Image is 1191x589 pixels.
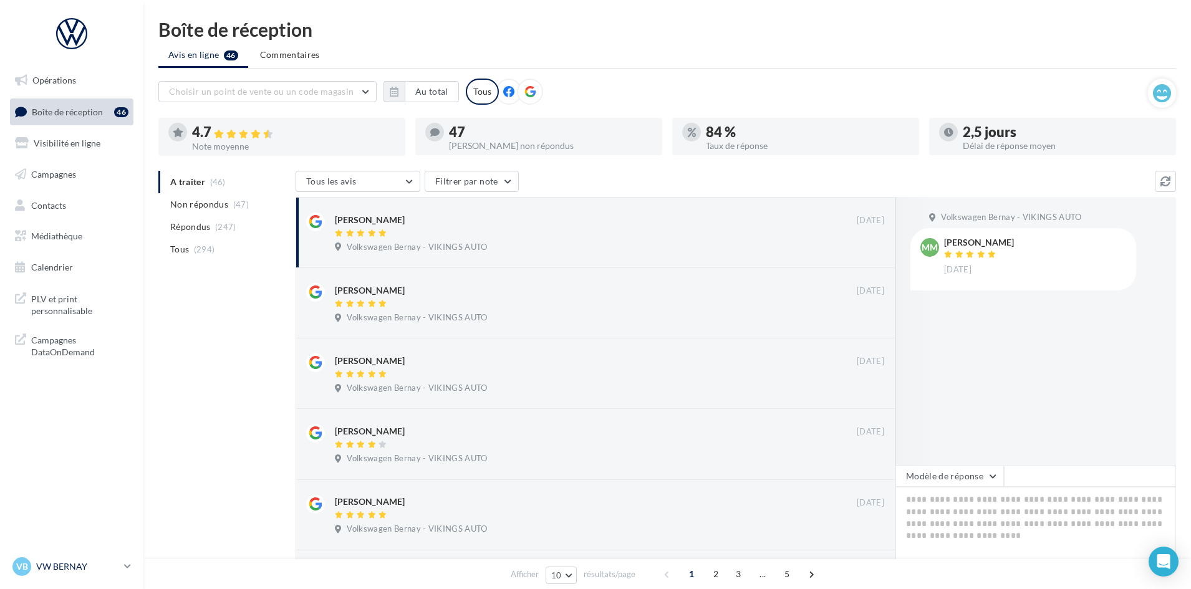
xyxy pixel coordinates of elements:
span: Afficher [511,568,539,580]
span: Opérations [32,75,76,85]
p: VW BERNAY [36,560,119,573]
span: Volkswagen Bernay - VIKINGS AUTO [347,242,487,253]
div: Délai de réponse moyen [963,141,1166,150]
span: Visibilité en ligne [34,138,100,148]
span: Calendrier [31,262,73,272]
span: (247) [215,222,236,232]
span: [DATE] [857,497,884,509]
button: Au total [383,81,459,102]
div: 47 [449,125,652,139]
span: 2 [706,564,726,584]
span: 1 [682,564,702,584]
span: Volkswagen Bernay - VIKINGS AUTO [347,524,487,535]
span: [DATE] [857,356,884,367]
div: Taux de réponse [706,141,909,150]
a: Opérations [7,67,136,93]
a: PLV et print personnalisable [7,285,136,322]
span: Volkswagen Bernay - VIKINGS AUTO [347,312,487,323]
button: Modèle de réponse [895,466,1004,487]
div: [PERSON_NAME] [335,496,405,508]
div: Note moyenne [192,142,395,151]
span: Volkswagen Bernay - VIKINGS AUTO [347,453,487,464]
span: Commentaires [260,49,320,61]
span: [DATE] [857,426,884,438]
div: 4.7 [192,125,395,140]
span: (294) [194,244,215,254]
a: VB VW BERNAY [10,555,133,578]
div: 2,5 jours [963,125,1166,139]
span: [DATE] [857,215,884,226]
a: Campagnes [7,161,136,188]
span: 10 [551,570,562,580]
button: Filtrer par note [425,171,519,192]
a: Médiathèque [7,223,136,249]
span: Campagnes [31,169,76,180]
div: [PERSON_NAME] [335,284,405,297]
span: ... [753,564,773,584]
a: Visibilité en ligne [7,130,136,156]
span: Choisir un point de vente ou un code magasin [169,86,354,97]
button: Au total [405,81,459,102]
div: Tous [466,79,499,105]
span: (47) [233,199,249,209]
span: MM [922,241,938,254]
a: Boîte de réception46 [7,98,136,125]
a: Campagnes DataOnDemand [7,327,136,363]
button: Tous les avis [296,171,420,192]
button: 10 [546,567,577,584]
span: Médiathèque [31,231,82,241]
span: PLV et print personnalisable [31,290,128,317]
span: Volkswagen Bernay - VIKINGS AUTO [347,383,487,394]
span: Boîte de réception [32,106,103,117]
a: Contacts [7,193,136,219]
div: [PERSON_NAME] [335,425,405,438]
span: Contacts [31,199,66,210]
span: 3 [728,564,748,584]
div: Open Intercom Messenger [1149,547,1179,577]
span: [DATE] [944,264,972,275]
span: Volkswagen Bernay - VIKINGS AUTO [941,212,1081,223]
a: Calendrier [7,254,136,280]
span: Campagnes DataOnDemand [31,332,128,358]
span: Non répondus [170,198,228,211]
span: Tous les avis [306,176,357,186]
div: Boîte de réception [158,20,1176,39]
div: [PERSON_NAME] [944,238,1014,247]
div: [PERSON_NAME] [335,355,405,367]
span: 5 [777,564,797,584]
div: 84 % [706,125,909,139]
span: VB [16,560,28,573]
div: 46 [114,107,128,117]
span: [DATE] [857,285,884,297]
div: [PERSON_NAME] non répondus [449,141,652,150]
span: Tous [170,243,189,256]
span: Répondus [170,221,211,233]
span: résultats/page [584,568,635,580]
div: [PERSON_NAME] [335,214,405,226]
button: Choisir un point de vente ou un code magasin [158,81,377,102]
